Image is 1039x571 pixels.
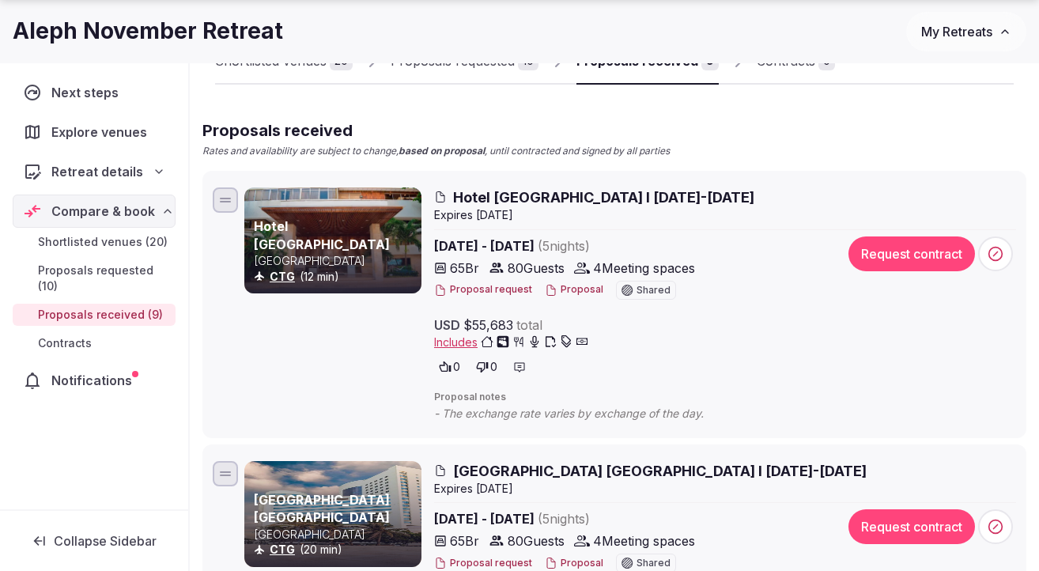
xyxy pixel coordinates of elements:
[538,238,590,254] span: ( 5 night s )
[13,332,176,354] a: Contracts
[13,231,176,253] a: Shortlisted venues (20)
[254,269,418,285] div: (12 min)
[593,259,695,278] span: 4 Meeting spaces
[254,542,418,558] div: (20 min)
[13,524,176,558] button: Collapse Sidebar
[51,83,125,102] span: Next steps
[434,316,460,335] span: USD
[637,558,671,568] span: Shared
[202,145,670,158] p: Rates and availability are subject to change, , until contracted and signed by all parties
[54,533,157,549] span: Collapse Sidebar
[51,162,143,181] span: Retreat details
[270,542,295,558] button: CTG
[254,527,418,543] p: [GEOGRAPHIC_DATA]
[848,509,975,544] button: Request contract
[508,531,565,550] span: 80 Guests
[270,543,295,556] a: CTG
[13,364,176,397] a: Notifications
[848,236,975,271] button: Request contract
[434,356,465,378] button: 0
[254,253,418,269] p: [GEOGRAPHIC_DATA]
[434,391,1016,404] span: Proposal notes
[450,259,479,278] span: 65 Br
[545,283,603,297] button: Proposal
[51,123,153,142] span: Explore venues
[13,304,176,326] a: Proposals received (9)
[545,557,603,570] button: Proposal
[463,316,513,335] span: $55,683
[906,12,1026,51] button: My Retreats
[434,335,588,350] button: Includes
[453,359,460,375] span: 0
[13,16,283,47] h1: Aleph November Retreat
[38,307,163,323] span: Proposals received (9)
[434,557,532,570] button: Proposal request
[453,187,754,207] span: Hotel [GEOGRAPHIC_DATA] I [DATE]-[DATE]
[434,236,826,255] span: [DATE] - [DATE]
[270,270,295,283] a: CTG
[13,115,176,149] a: Explore venues
[270,269,295,285] button: CTG
[202,119,670,142] h2: Proposals received
[254,218,390,251] a: Hotel [GEOGRAPHIC_DATA]
[399,145,485,157] strong: based on proposal
[434,207,1016,223] div: Expire s [DATE]
[508,259,565,278] span: 80 Guests
[921,24,992,40] span: My Retreats
[38,263,169,294] span: Proposals requested (10)
[254,492,390,525] a: [GEOGRAPHIC_DATA] [GEOGRAPHIC_DATA]
[51,202,155,221] span: Compare & book
[434,481,1016,497] div: Expire s [DATE]
[516,316,542,335] span: total
[434,509,826,528] span: [DATE] - [DATE]
[434,283,532,297] button: Proposal request
[453,461,867,481] span: [GEOGRAPHIC_DATA] [GEOGRAPHIC_DATA] I [DATE]-[DATE]
[434,406,735,422] span: - The exchange rate varies by exchange of the day.
[637,285,671,295] span: Shared
[51,371,138,390] span: Notifications
[471,356,502,378] button: 0
[450,531,479,550] span: 65 Br
[490,359,497,375] span: 0
[538,511,590,527] span: ( 5 night s )
[593,531,695,550] span: 4 Meeting spaces
[38,335,92,351] span: Contracts
[38,234,168,250] span: Shortlisted venues (20)
[13,76,176,109] a: Next steps
[13,259,176,297] a: Proposals requested (10)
